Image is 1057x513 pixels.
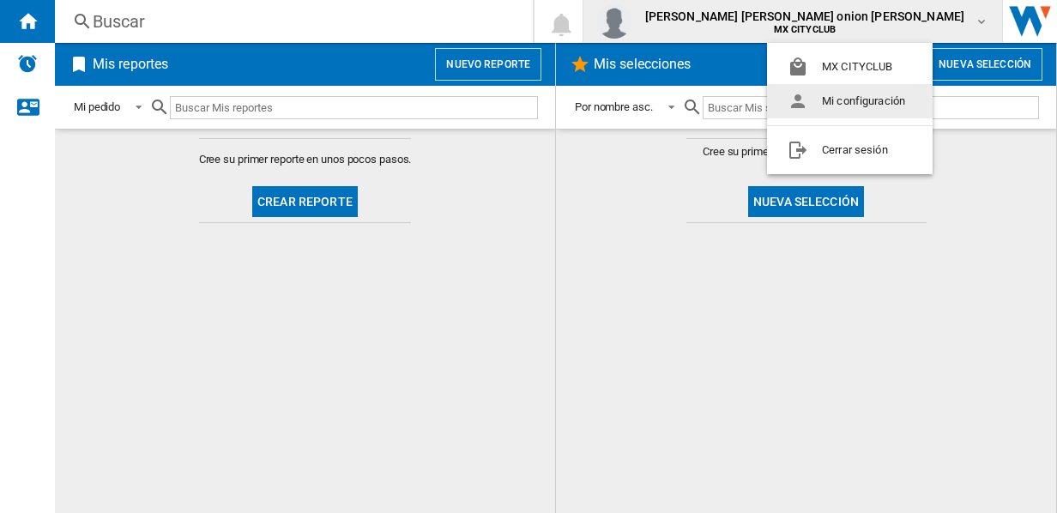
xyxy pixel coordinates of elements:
button: MX CITYCLUB [767,50,933,84]
button: Mi configuración [767,84,933,118]
button: Cerrar sesión [767,133,933,167]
